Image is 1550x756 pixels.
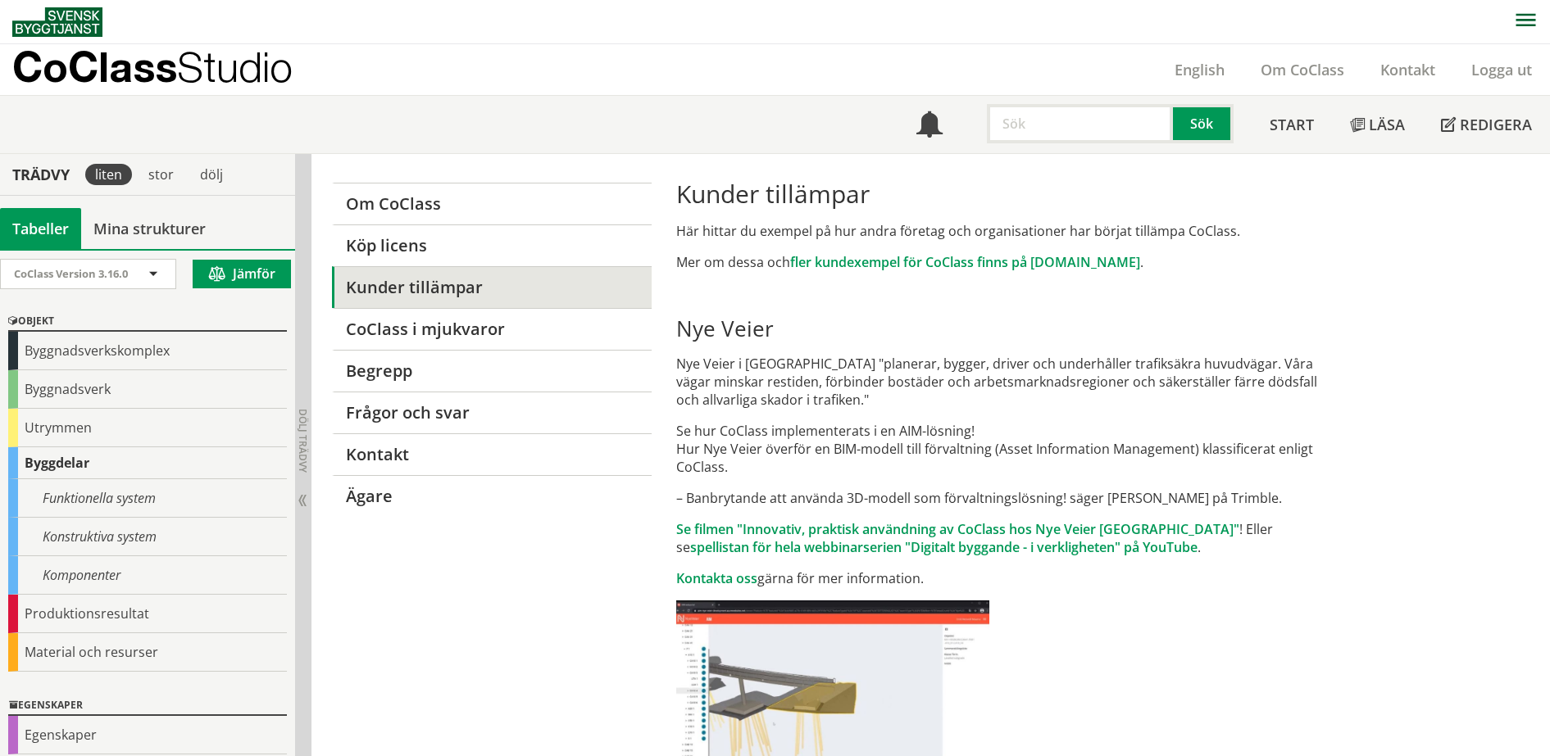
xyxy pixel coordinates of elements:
[676,315,1339,342] h2: Nye Veier
[8,479,287,518] div: Funktionella system
[8,716,287,754] div: Egenskaper
[676,253,1339,271] p: Mer om dessa och .
[1252,96,1332,153] a: Start
[916,113,943,139] span: Notifikationer
[14,266,128,281] span: CoClass Version 3.16.0
[177,43,293,91] span: Studio
[332,350,651,392] a: Begrepp
[85,164,132,185] div: liten
[332,308,651,350] a: CoClass i mjukvaror
[676,355,1339,409] p: Nye Veier i [GEOGRAPHIC_DATA] "planerar, bygger, driver och underhåller trafiksäkra huvudvägar. V...
[676,569,1339,587] p: gärna för mer information.
[1157,60,1243,79] a: English
[1369,115,1405,134] span: Läsa
[8,312,287,332] div: Objekt
[8,332,287,370] div: Byggnadsverkskomplex
[193,260,291,288] button: Jämför
[332,183,651,224] a: Om CoClass
[676,569,757,587] a: Kontakta oss
[1460,115,1532,134] span: Redigera
[1270,115,1314,134] span: Start
[1243,60,1362,79] a: Om CoClass
[676,179,1339,209] h1: Kunder tillämpar
[8,409,287,447] div: Utrymmen
[790,253,1140,271] a: fler kundexempel för CoClass finns på [DOMAIN_NAME]
[332,433,651,475] a: Kontakt
[676,489,1339,507] p: – Banbrytande att använda 3D-modell som förvaltningslösning! säger [PERSON_NAME] på Trimble.
[8,518,287,556] div: Konstruktiva system
[8,370,287,409] div: Byggnadsverk
[8,633,287,672] div: Material och resurser
[12,7,102,37] img: Svensk Byggtjänst
[1423,96,1550,153] a: Redigera
[987,104,1173,143] input: Sök
[8,696,287,716] div: Egenskaper
[332,224,651,266] a: Köp licens
[1173,104,1234,143] button: Sök
[676,222,1339,240] p: Här hittar du exempel på hur andra företag och organisationer har börjat tillämpa CoClass.
[12,44,328,95] a: CoClassStudio
[296,409,310,473] span: Dölj trädvy
[690,538,1198,556] a: spellistan för hela webbinarserien "Digitalt byggande - i verkligheten" på YouTube
[81,208,218,249] a: Mina strukturer
[676,520,1239,538] a: Se filmen "Innovativ, praktisk användning av CoClass hos Nye Veier [GEOGRAPHIC_DATA]"
[8,447,287,479] div: Byggdelar
[1362,60,1453,79] a: Kontakt
[676,520,1339,556] p: ! Eller se .
[676,422,1339,476] p: Se hur CoClass implementerats i en AIM-lösning! Hur Nye Veier överför en BIM-modell till förvaltn...
[8,556,287,595] div: Komponenter
[332,392,651,433] a: Frågor och svar
[3,165,79,183] div: Trädvy
[190,164,233,185] div: dölj
[1453,60,1550,79] a: Logga ut
[8,595,287,633] div: Produktionsresultat
[1332,96,1423,153] a: Läsa
[12,57,293,76] p: CoClass
[332,475,651,517] a: Ägare
[332,266,651,308] a: Kunder tillämpar
[139,164,184,185] div: stor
